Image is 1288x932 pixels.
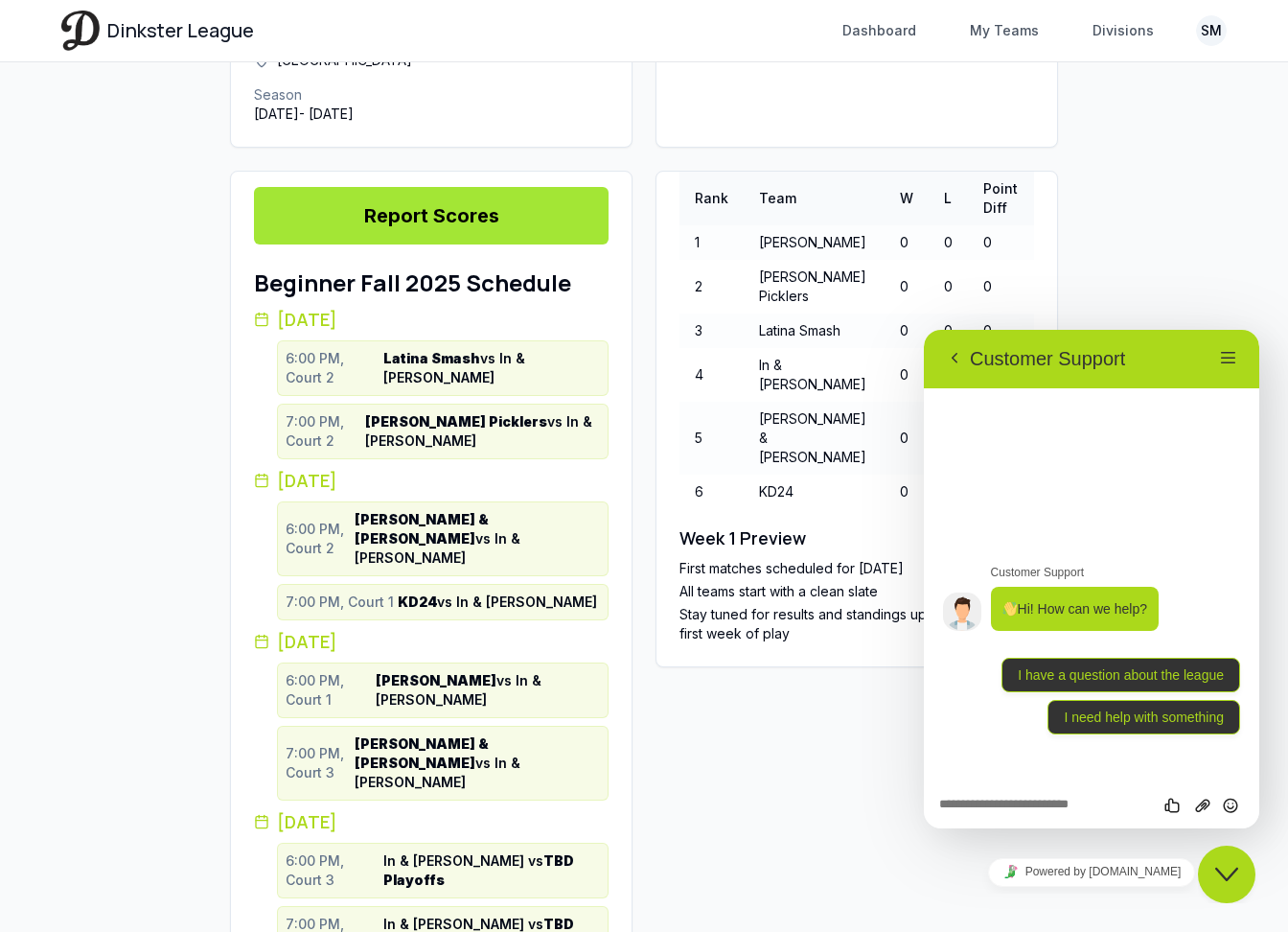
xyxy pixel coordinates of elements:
[679,559,1034,578] li: First matches scheduled for [DATE]
[61,11,254,50] a: Dinkster League
[254,187,609,245] a: Report Scores
[744,402,885,475] td: [PERSON_NAME] & [PERSON_NAME]
[679,605,1034,643] li: Stay tuned for results and standings updates after the first week of play
[355,735,489,771] strong: [PERSON_NAME] & [PERSON_NAME]
[376,672,496,688] strong: [PERSON_NAME]
[968,260,1034,314] td: 0
[383,851,600,890] span: In & [PERSON_NAME] vs
[383,349,600,387] span: vs In & [PERSON_NAME]
[254,105,609,124] p: [DATE] - [DATE]
[355,511,489,547] strong: [PERSON_NAME] & [PERSON_NAME]
[286,349,379,387] span: 6:00 PM, Court 2
[929,314,968,348] td: 0
[679,225,744,260] td: 1
[679,524,1034,551] h2: Week 1 Preview
[744,314,885,348] td: Latina Smash
[355,734,600,792] span: vs In & [PERSON_NAME]
[744,225,885,260] td: [PERSON_NAME]
[286,520,351,558] span: 6:00 PM, Court 2
[254,808,609,835] h3: [DATE]
[924,850,1259,894] iframe: chat widget
[679,582,1034,601] li: All teams start with a clean slate
[968,314,1034,348] td: 0
[365,412,600,451] span: vs In & [PERSON_NAME]
[679,172,744,225] th: Rank
[968,172,1034,225] th: Point Diff
[355,510,600,568] span: vs In & [PERSON_NAME]
[885,260,929,314] td: 0
[885,314,929,348] td: 0
[744,172,885,225] th: Team
[929,225,968,260] td: 0
[885,225,929,260] td: 0
[929,260,968,314] td: 0
[254,306,609,333] h3: [DATE]
[929,172,968,225] th: L
[885,475,929,509] td: 0
[744,348,885,402] td: In & [PERSON_NAME]
[744,260,885,314] td: [PERSON_NAME] Picklers
[376,671,600,710] span: vs In & [PERSON_NAME]
[924,330,1259,828] iframe: chat widget
[679,260,744,314] td: 2
[679,314,744,348] td: 3
[398,594,437,610] strong: KD24
[885,172,929,225] th: W
[1081,13,1165,48] a: Divisions
[286,593,394,612] span: 7:00 PM, Court 1
[383,350,480,366] strong: Latina Smash
[1198,846,1259,903] iframe: chat widget
[679,348,744,402] td: 4
[286,851,379,890] span: 6:00 PM, Court 3
[365,413,547,430] strong: [PERSON_NAME] Picklers
[885,348,929,402] td: 0
[968,225,1034,260] td: 0
[61,11,100,50] img: Dinkster
[286,744,351,782] span: 7:00 PM, Court 3
[679,475,744,509] td: 6
[398,593,597,612] span: vs In & [PERSON_NAME]
[107,17,254,44] span: Dinkster League
[254,467,609,494] h3: [DATE]
[286,412,361,451] span: 7:00 PM, Court 2
[744,475,885,509] td: KD24
[254,268,609,298] h1: Beginner Fall 2025 Schedule
[286,671,372,710] span: 6:00 PM, Court 1
[958,13,1050,48] a: My Teams
[885,402,929,475] td: 0
[254,85,609,105] p: Season
[1196,15,1227,46] button: SM
[254,628,609,655] h3: [DATE]
[831,13,928,48] a: Dashboard
[679,402,744,475] td: 5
